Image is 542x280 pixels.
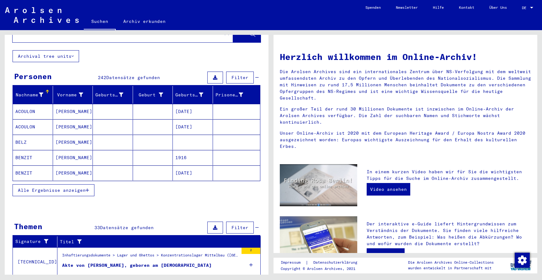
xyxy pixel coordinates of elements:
[13,119,53,134] mat-cell: ACOULON
[367,183,410,196] a: Video ansehen
[62,252,238,261] div: Inhaftierungsdokumente > Lager und Ghettos > Konzentrationslager Mittelbau ([GEOGRAPHIC_DATA]) > ...
[98,75,106,80] span: 242
[367,248,405,261] a: Zum e-Guide
[173,165,213,180] mat-cell: [DATE]
[100,225,154,230] span: Datensätze gefunden
[84,14,116,30] a: Suchen
[280,164,357,206] img: video.jpg
[280,130,531,150] p: Unser Online-Archiv ist 2020 mit dem European Heritage Award / Europa Nostra Award 2020 ausgezeic...
[308,259,365,266] a: Datenschutzerklärung
[13,50,79,62] button: Archival tree units
[215,90,253,100] div: Prisoner #
[280,106,531,126] p: Ein großer Teil der rund 30 Millionen Dokumente ist inzwischen im Online-Archiv der Arolsen Archi...
[15,92,43,98] div: Nachname
[281,259,306,266] a: Impressum
[242,248,260,254] div: 2
[213,86,260,104] mat-header-cell: Prisoner #
[53,119,93,134] mat-cell: [PERSON_NAME]
[173,150,213,165] mat-cell: 1916
[53,165,93,180] mat-cell: [PERSON_NAME]
[226,72,254,83] button: Filter
[13,184,94,196] button: Alle Ergebnisse anzeigen
[116,14,173,29] a: Archiv erkunden
[280,216,357,268] img: eguide.jpg
[95,92,123,98] div: Geburtsname
[367,169,531,182] p: In einem kurzen Video haben wir für Sie die wichtigsten Tipps für die Suche im Online-Archiv zusa...
[135,90,173,100] div: Geburt‏
[173,119,213,134] mat-cell: [DATE]
[173,104,213,119] mat-cell: [DATE]
[281,259,365,266] div: |
[56,90,93,100] div: Vorname
[15,90,53,100] div: Nachname
[13,86,53,104] mat-header-cell: Nachname
[106,75,160,80] span: Datensätze gefunden
[5,7,79,23] img: Arolsen_neg.svg
[133,86,173,104] mat-header-cell: Geburt‏
[18,187,86,193] span: Alle Ergebnisse anzeigen
[15,237,57,247] div: Signature
[13,150,53,165] mat-cell: BENZIT
[522,6,529,10] span: DE
[175,92,203,98] div: Geburtsdatum
[173,86,213,104] mat-header-cell: Geburtsdatum
[408,265,494,271] p: wurden entwickelt in Partnerschaft mit
[14,221,42,232] div: Themen
[509,257,533,273] img: yv_logo.png
[13,104,53,119] mat-cell: ACOULON
[280,50,531,63] h1: Herzlich willkommen im Online-Archiv!
[53,86,93,104] mat-header-cell: Vorname
[175,90,213,100] div: Geburtsdatum
[280,68,531,101] p: Die Arolsen Archives sind ein internationales Zentrum über NS-Verfolgung mit dem weltweit umfasse...
[60,237,253,247] div: Titel
[215,92,243,98] div: Prisoner #
[14,71,52,82] div: Personen
[135,92,163,98] div: Geburt‏
[408,260,494,265] p: Die Arolsen Archives Online-Collections
[95,90,133,100] div: Geburtsname
[56,92,83,98] div: Vorname
[15,238,49,245] div: Signature
[53,150,93,165] mat-cell: [PERSON_NAME]
[94,225,100,230] span: 33
[62,262,212,269] div: Akte von [PERSON_NAME], geboren am [DEMOGRAPHIC_DATA]
[53,135,93,150] mat-cell: [PERSON_NAME]
[281,266,365,272] p: Copyright © Arolsen Archives, 2021
[231,75,248,80] span: Filter
[367,221,531,247] p: Der interaktive e-Guide liefert Hintergrundwissen zum Verständnis der Dokumente. Sie finden viele...
[13,135,53,150] mat-cell: BELZ
[93,86,133,104] mat-header-cell: Geburtsname
[226,222,254,234] button: Filter
[53,104,93,119] mat-cell: [PERSON_NAME]
[13,247,57,276] td: [TECHNICAL_ID]
[515,253,530,268] img: Zustimmung ändern
[13,165,53,180] mat-cell: BENZIT
[231,225,248,230] span: Filter
[60,239,245,245] div: Titel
